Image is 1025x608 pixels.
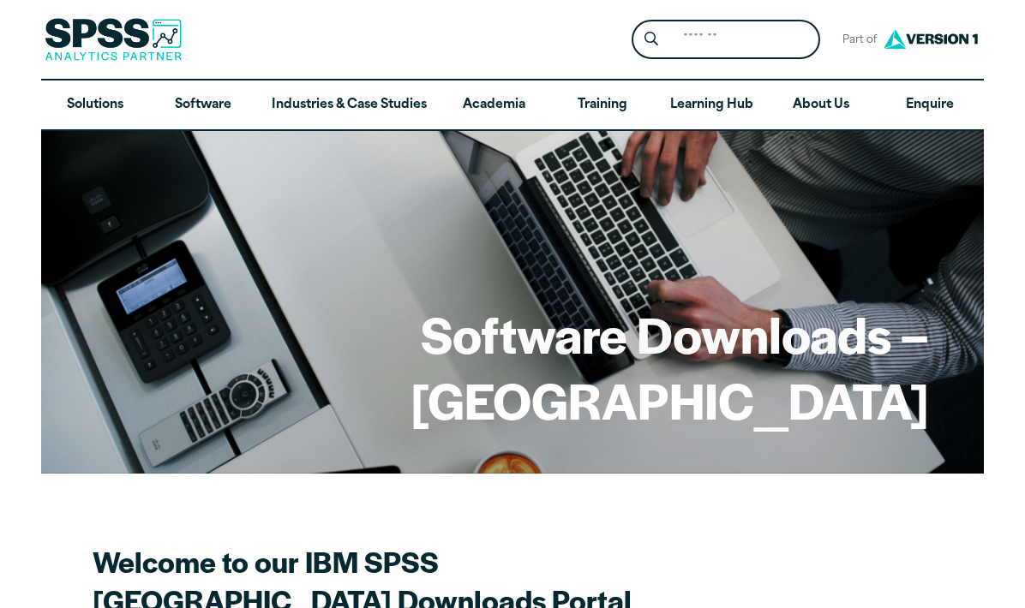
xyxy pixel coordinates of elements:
img: SPSS Analytics Partner [45,18,182,61]
a: Academia [441,80,548,130]
a: Solutions [41,80,149,130]
img: Version1 Logo [879,23,982,55]
h1: Software Downloads – [GEOGRAPHIC_DATA] [96,301,929,433]
a: Software [149,80,257,130]
nav: Desktop version of site main menu [41,80,984,130]
svg: Search magnifying glass icon [644,32,658,46]
button: Search magnifying glass icon [636,24,668,56]
span: Part of [834,28,879,53]
form: Site Header Search Form [632,20,820,60]
a: Learning Hub [656,80,767,130]
a: Training [548,80,656,130]
a: Industries & Case Studies [258,80,441,130]
a: Enquire [876,80,984,130]
a: About Us [767,80,875,130]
